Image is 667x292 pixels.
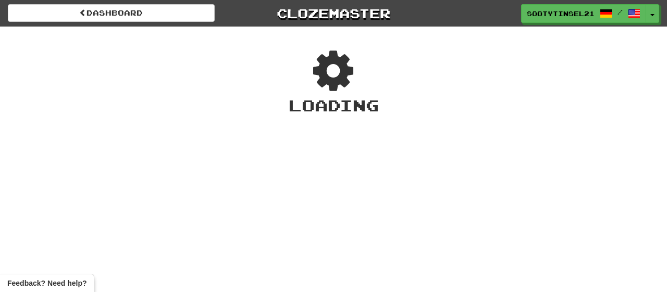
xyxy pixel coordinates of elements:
span: Sootytinsel21 [527,9,595,18]
a: Clozemaster [230,4,437,22]
span: / [617,8,623,16]
span: Open feedback widget [7,278,87,288]
a: Dashboard [8,4,215,22]
a: Sootytinsel21 / [521,4,646,23]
